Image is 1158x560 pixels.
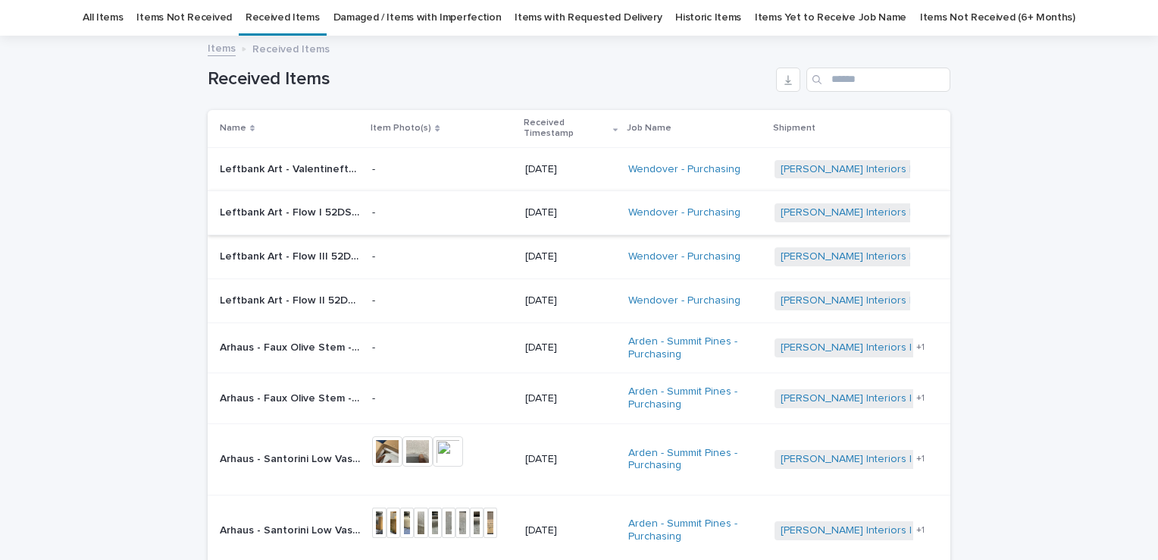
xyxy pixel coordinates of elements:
[208,278,950,322] tr: Leftbank Art - Flow II 52DS0158-B 36 in x 52 in Satin White (36PSW12384301) | 74496Leftbank Art -...
[628,447,762,473] a: Arden - Summit Pines - Purchasing
[220,120,246,137] p: Name
[781,341,1043,354] a: [PERSON_NAME] Interiors | Inbound Shipment | 23445
[916,455,925,464] span: + 1
[781,392,1043,405] a: [PERSON_NAME] Interiors | Inbound Shipment | 23445
[372,163,513,176] p: -
[372,250,513,263] p: -
[781,294,1044,307] a: [PERSON_NAME] Interiors | Inbound Shipment | 24349
[525,294,616,307] p: [DATE]
[525,453,616,466] p: [DATE]
[372,206,513,219] p: -
[916,526,925,535] span: + 1
[781,453,1043,466] a: [PERSON_NAME] Interiors | Inbound Shipment | 23445
[208,423,950,495] tr: Arhaus - Santorini Low Vase in White - Sku 651920V1017 | 70924Arhaus - Santorini Low Vase in Whit...
[781,206,1044,219] a: [PERSON_NAME] Interiors | Inbound Shipment | 24349
[627,120,671,137] p: Job Name
[220,160,363,176] p: Leftbank Art - Valentinefts Letter II 52GCJK1576-C 40*53 black gallery float | 74426
[628,294,740,307] a: Wendover - Purchasing
[773,120,815,137] p: Shipment
[628,163,740,176] a: Wendover - Purchasing
[220,450,363,466] p: Arhaus - Santorini Low Vase in White - Sku 651920V1017 | 70924
[525,341,616,354] p: [DATE]
[372,392,513,405] p: -
[628,385,762,411] a: Arden - Summit Pines - Purchasing
[628,250,740,263] a: Wendover - Purchasing
[208,235,950,279] tr: Leftbank Art - Flow III 52DS0159-B | 74497Leftbank Art - Flow III 52DS0159-B | 74497 -[DATE]Wendo...
[525,524,616,537] p: [DATE]
[220,203,363,219] p: Leftbank Art - Flow I 52DS0157-B | 74495
[781,163,1044,176] a: [PERSON_NAME] Interiors | Inbound Shipment | 24349
[220,247,363,263] p: Leftbank Art - Flow III 52DS0159-B | 74497
[208,373,950,424] tr: Arhaus - Faux Olive Stem - Sku 6510063F1014 | 70917Arhaus - Faux Olive Stem - Sku 6510063F1014 | ...
[781,250,1044,263] a: [PERSON_NAME] Interiors | Inbound Shipment | 24349
[628,206,740,219] a: Wendover - Purchasing
[525,163,616,176] p: [DATE]
[525,206,616,219] p: [DATE]
[208,322,950,373] tr: Arhaus - Faux Olive Stem - Sku 6510063F1014 | 70916Arhaus - Faux Olive Stem - Sku 6510063F1014 | ...
[252,39,330,56] p: Received Items
[525,392,616,405] p: [DATE]
[220,389,363,405] p: Arhaus - Faux Olive Stem - Sku 6510063F1014 | 70917
[916,343,925,352] span: + 1
[220,521,363,537] p: Arhaus - Santorini Low Vase in White - Sku 651920V1017 | 70921
[220,291,363,307] p: Leftbank Art - Flow II 52DS0158-B 36 in x 52 in Satin White (36PSW12384301) | 74496
[220,338,363,354] p: Arhaus - Faux Olive Stem - Sku 6510063F1014 | 70916
[628,518,762,543] a: Arden - Summit Pines - Purchasing
[208,39,236,56] a: Items
[525,250,616,263] p: [DATE]
[806,68,950,92] input: Search
[628,335,762,361] a: Arden - Summit Pines - Purchasing
[916,394,925,403] span: + 1
[372,294,513,307] p: -
[524,115,609,143] p: Received Timestamp
[781,524,1043,537] a: [PERSON_NAME] Interiors | Inbound Shipment | 23445
[371,120,431,137] p: Item Photo(s)
[208,68,770,90] h1: Received Items
[208,191,950,235] tr: Leftbank Art - Flow I 52DS0157-B | 74495Leftbank Art - Flow I 52DS0157-B | 74495 -[DATE]Wendover ...
[208,147,950,191] tr: Leftbank Art - Valentinefts Letter II 52GCJK1576-C 40*53 black gallery float | 74426Leftbank Art ...
[372,341,513,354] p: -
